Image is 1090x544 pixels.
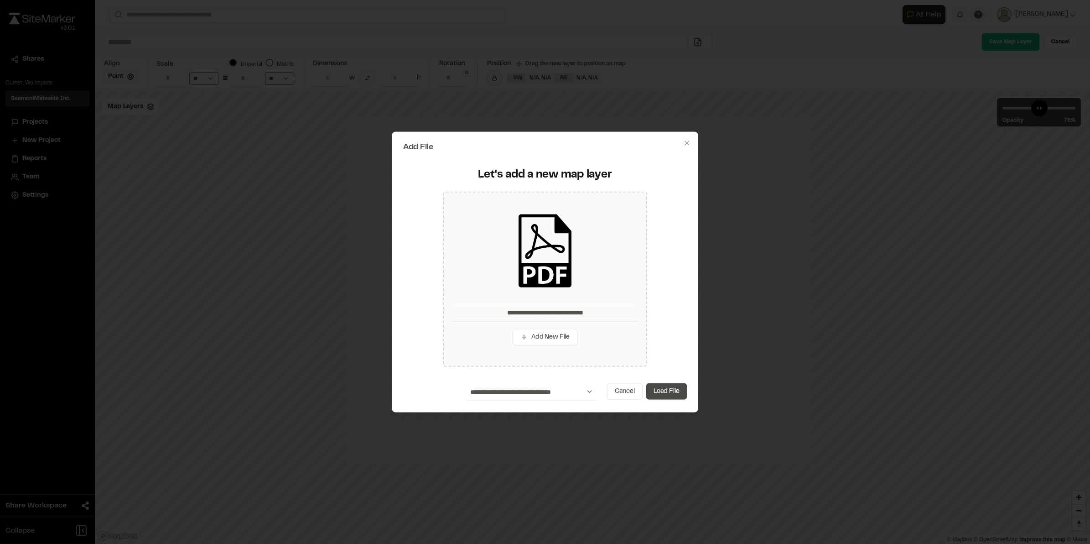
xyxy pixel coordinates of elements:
div: Let's add a new map layer [409,168,681,183]
button: Add New File [513,329,577,345]
h2: Add File [403,143,687,152]
button: Load File [646,383,687,399]
div: Add New File [443,191,647,366]
button: Cancel [607,383,643,399]
img: pdf_black_icon.png [509,214,581,288]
